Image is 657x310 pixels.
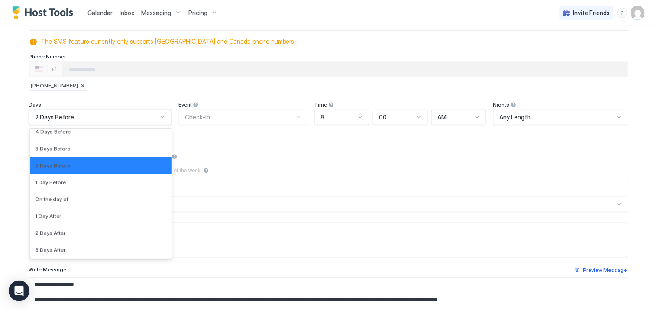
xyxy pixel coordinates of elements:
span: 2 Days Before [35,162,70,169]
div: lastMinuteMessageIsTheSame [36,244,621,251]
span: Any Length [500,113,531,121]
span: 1 Day Before [35,179,66,186]
span: Messaging [141,9,171,17]
span: 8 [321,113,325,121]
span: Calendar [87,9,113,16]
div: lastMinuteMessageEnabled [36,230,621,237]
a: Host Tools Logo [12,6,77,19]
span: Event [178,101,192,108]
div: Countries button [30,62,62,77]
div: 🇺🇸 [35,64,44,74]
div: +1 [51,65,57,73]
div: menu [617,8,628,18]
span: 4 Days Before [35,129,71,135]
span: 00 [379,113,387,121]
span: 3 Days Before [35,145,70,152]
a: Inbox [120,8,134,17]
span: Time [314,101,327,108]
span: 1 Day After [35,213,61,220]
span: Invite Friends [573,9,610,17]
span: 2 Days Before [36,113,74,121]
span: 2 Days After [35,230,65,236]
div: Open Intercom Messenger [9,281,29,301]
span: AM [438,113,447,121]
div: Preview Message [583,266,627,274]
span: 3 Days After [35,247,65,253]
span: Nights [493,101,510,108]
span: Pricing [188,9,207,17]
span: The SMS feature currently only supports [GEOGRAPHIC_DATA] and Canada phone numbers. [41,38,625,45]
span: Phone Number [29,53,66,60]
input: Phone Number input [62,61,628,77]
div: User profile [631,6,645,20]
button: Preview Message [573,265,628,275]
span: On the day of [35,196,68,203]
span: Days [29,101,42,108]
span: Channels [29,188,52,195]
span: Inbox [120,9,134,16]
span: Write Message [29,266,67,273]
a: Calendar [87,8,113,17]
span: [PHONE_NUMBER] [31,82,78,90]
